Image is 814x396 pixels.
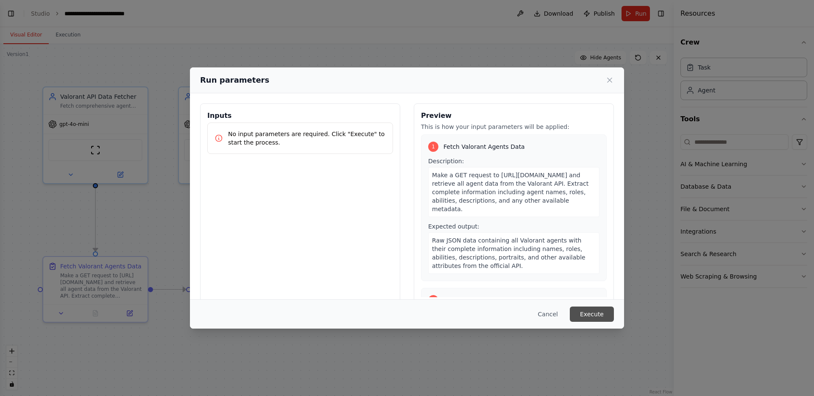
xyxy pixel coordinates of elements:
[531,307,565,322] button: Cancel
[432,237,585,269] span: Raw JSON data containing all Valorant agents with their complete information including names, rol...
[432,172,588,212] span: Make a GET request to [URL][DOMAIN_NAME] and retrieve all agent data from the Valorant API. Extra...
[207,111,393,121] h3: Inputs
[443,142,525,151] span: Fetch Valorant Agents Data
[443,296,509,304] span: Format for Flutter App
[200,74,269,86] h2: Run parameters
[421,111,607,121] h3: Preview
[428,223,479,230] span: Expected output:
[428,158,464,165] span: Description:
[421,123,607,131] p: This is how your input parameters will be applied:
[570,307,614,322] button: Execute
[228,130,386,147] p: No input parameters are required. Click "Execute" to start the process.
[428,142,438,152] div: 1
[428,295,438,305] div: 2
